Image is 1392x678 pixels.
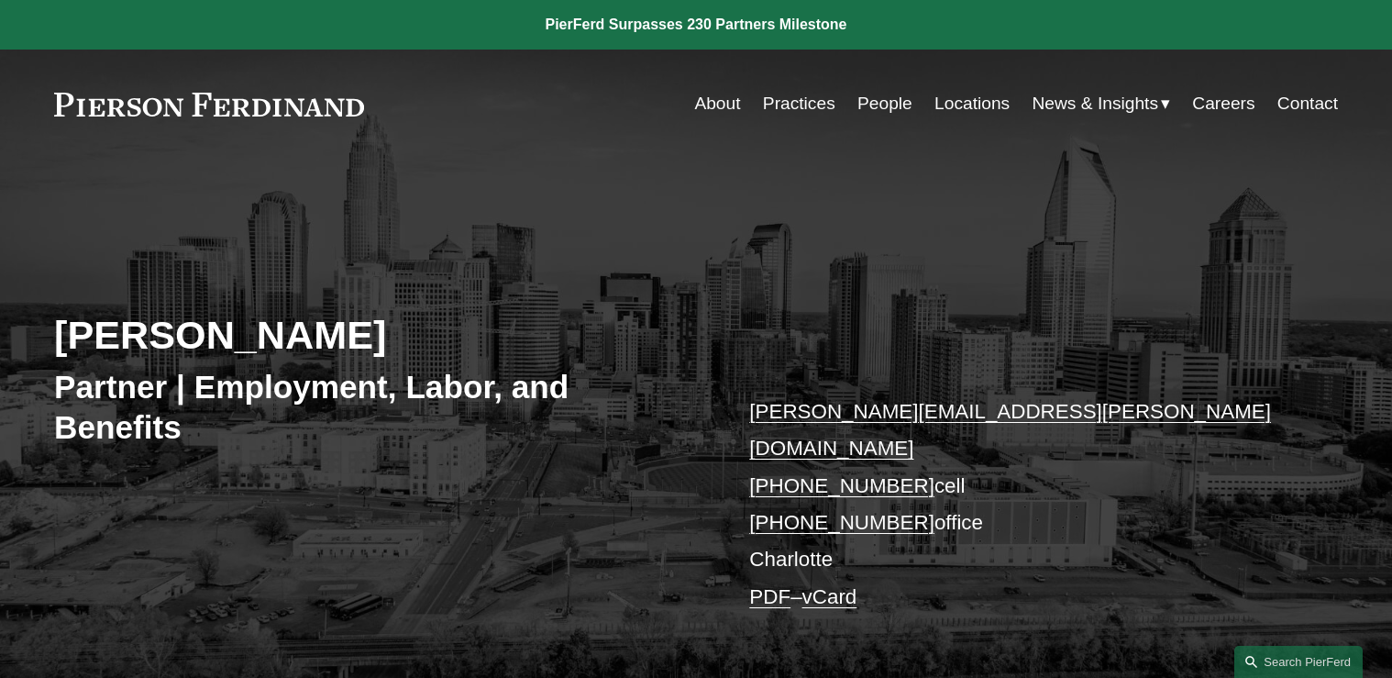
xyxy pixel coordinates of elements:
[802,585,857,608] a: vCard
[694,86,740,121] a: About
[1032,86,1170,121] a: folder dropdown
[763,86,835,121] a: Practices
[749,394,1284,616] p: cell office Charlotte –
[749,474,934,497] a: [PHONE_NUMBER]
[54,311,696,359] h2: [PERSON_NAME]
[1192,86,1254,121] a: Careers
[1032,88,1158,120] span: News & Insights
[54,367,696,447] h3: Partner | Employment, Labor, and Benefits
[749,511,934,534] a: [PHONE_NUMBER]
[749,585,790,608] a: PDF
[1234,646,1363,678] a: Search this site
[857,86,912,121] a: People
[749,400,1271,460] a: [PERSON_NAME][EMAIL_ADDRESS][PERSON_NAME][DOMAIN_NAME]
[934,86,1010,121] a: Locations
[1277,86,1338,121] a: Contact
